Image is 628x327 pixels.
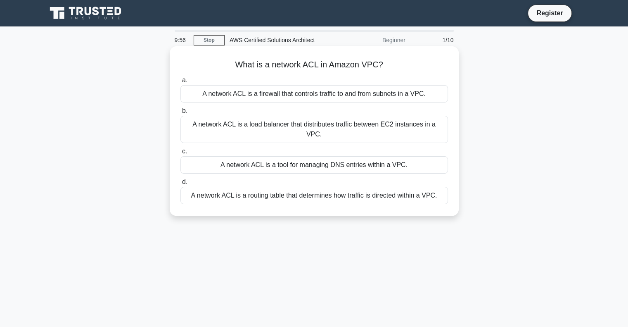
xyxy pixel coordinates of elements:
div: A network ACL is a routing table that determines how traffic is directed within a VPC. [180,187,448,204]
a: Register [531,8,568,18]
span: a. [182,76,187,84]
div: A network ACL is a tool for managing DNS entries within a VPC. [180,156,448,174]
span: d. [182,178,187,185]
a: Stop [194,35,225,45]
div: 9:56 [170,32,194,48]
div: A network ACL is a load balancer that distributes traffic between EC2 instances in a VPC. [180,116,448,143]
div: AWS Certified Solutions Architect [225,32,338,48]
div: A network ACL is a firewall that controls traffic to and from subnets in a VPC. [180,85,448,103]
span: c. [182,148,187,155]
span: b. [182,107,187,114]
h5: What is a network ACL in Amazon VPC? [180,60,449,70]
div: 1/10 [410,32,459,48]
div: Beginner [338,32,410,48]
